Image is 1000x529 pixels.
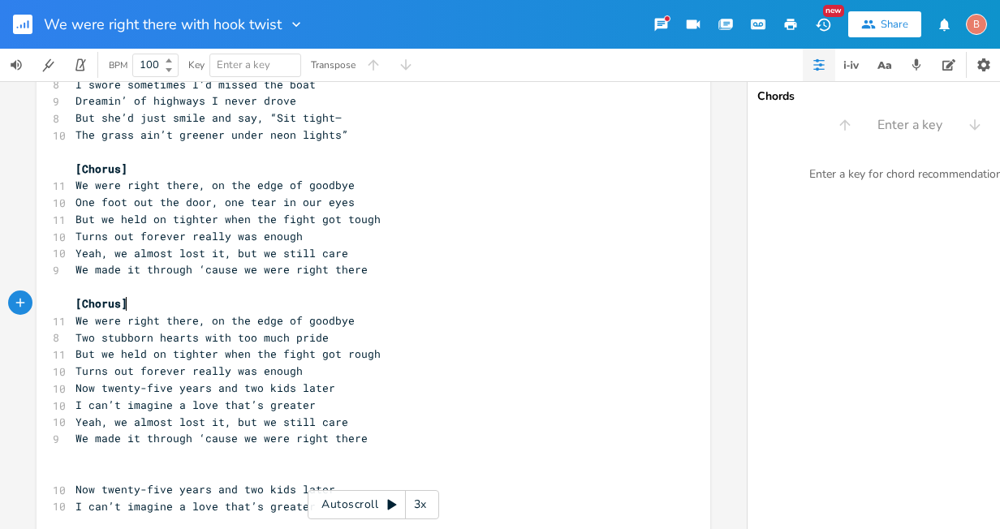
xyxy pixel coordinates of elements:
[75,77,316,92] span: I swore sometimes I’d missed the boat
[75,415,348,429] span: Yeah, we almost lost it, but we still care
[44,17,282,32] span: We were right there with hook twist
[75,127,348,142] span: The grass ain’t greener under neon lights”
[75,482,335,497] span: Now twenty-five years and two kids later
[75,93,296,108] span: Dreamin’ of highways I never drove
[75,212,381,226] span: But we held on tighter when the fight got tough
[75,262,368,277] span: We made it through ‘cause we were right there
[188,60,205,70] div: Key
[807,10,839,39] button: New
[966,14,987,35] div: bjb3598
[308,490,439,519] div: Autoscroll
[75,431,368,445] span: We made it through ‘cause we were right there
[966,6,987,43] button: B
[75,229,303,243] span: Turns out forever really was enough
[75,330,329,345] span: Two stubborn hearts with too much pride
[75,346,381,361] span: But we held on tighter when the fight got rough
[75,381,335,395] span: Now twenty-five years and two kids later
[75,363,303,378] span: Turns out forever really was enough
[217,58,270,72] span: Enter a key
[75,499,316,514] span: I can’t imagine a love that’s greater
[406,490,435,519] div: 3x
[75,398,316,412] span: I can’t imagine a love that’s greater
[75,296,127,311] span: [Chorus]
[848,11,921,37] button: Share
[109,61,127,70] div: BPM
[823,5,844,17] div: New
[75,246,348,260] span: Yeah, we almost lost it, but we still care
[75,178,355,192] span: We were right there, on the edge of goodbye
[877,116,942,135] span: Enter a key
[75,313,355,328] span: We were right there, on the edge of goodbye
[75,161,127,176] span: [Chorus]
[75,195,355,209] span: One foot out the door, one tear in our eyes
[881,17,908,32] div: Share
[75,110,342,125] span: But she’d just smile and say, “Sit tight—
[311,60,356,70] div: Transpose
